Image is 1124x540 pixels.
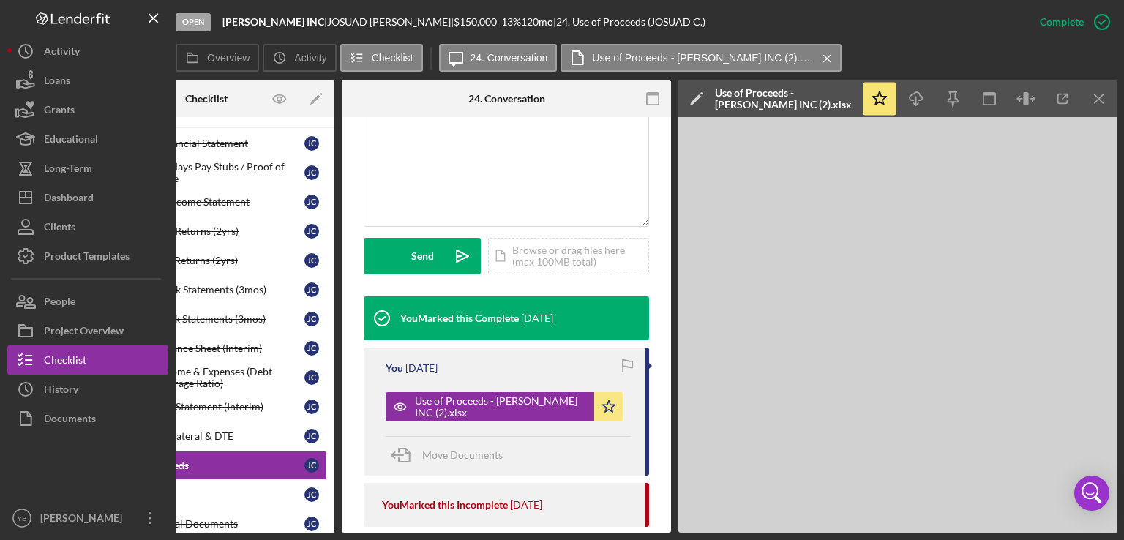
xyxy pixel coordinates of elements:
[468,93,545,105] div: 24. Conversation
[185,93,228,105] div: Checklist
[411,238,434,274] div: Send
[116,255,304,266] div: Business Tax Returns (2yrs)
[439,44,558,72] button: 24. Conversation
[592,52,812,64] label: Use of Proceeds - [PERSON_NAME] INC (2).xlsx
[304,517,319,531] div: J C
[86,217,327,246] a: Personal Tax Returns (2yrs)JC
[116,430,304,442] div: Business Collateral & DTE
[304,341,319,356] div: J C
[400,312,519,324] div: You Marked this Complete
[304,370,319,385] div: J C
[207,52,250,64] label: Overview
[304,165,319,180] div: J C
[7,404,168,433] button: Documents
[116,342,304,354] div: Business Balance Sheet (Interim)
[1025,7,1117,37] button: Complete
[304,429,319,443] div: J C
[116,284,304,296] div: Personal Bank Statements (3mos)
[222,15,324,28] b: [PERSON_NAME] INC
[86,304,327,334] a: Business Bank Statements (3mos)JC
[304,136,319,151] div: J C
[372,52,413,64] label: Checklist
[304,487,319,502] div: J C
[263,44,336,72] button: Activity
[86,392,327,421] a: Profit & Loss Statement (Interim)JC
[116,196,304,208] div: Household Income Statement
[386,392,623,421] button: Use of Proceeds - [PERSON_NAME] INC (2).xlsx
[327,16,454,28] div: JOSUAD [PERSON_NAME] |
[382,499,508,511] div: You Marked this Incomplete
[176,13,211,31] div: Open
[501,16,521,28] div: 13 %
[86,363,327,392] a: Business Income & Expenses (Debt Service Coverage Ratio)JC
[304,458,319,473] div: J C
[304,195,319,209] div: J C
[44,404,96,437] div: Documents
[294,52,326,64] label: Activity
[116,161,304,184] div: Previous 30 days Pay Stubs / Proof of Other Income
[116,401,304,413] div: Profit & Loss Statement (Interim)
[116,460,304,471] div: Use of Proceeds
[364,238,481,274] button: Send
[471,52,548,64] label: 24. Conversation
[521,16,553,28] div: 120 mo
[116,489,304,500] div: Resume/Bio
[86,451,327,480] a: Use of ProceedsJC
[86,509,327,539] a: Organizational DocumentsJC
[304,253,319,268] div: J C
[86,275,327,304] a: Personal Bank Statements (3mos)JC
[116,138,304,149] div: Personal Financial Statement
[405,362,438,374] time: 2025-09-01 15:16
[521,312,553,324] time: 2025-09-01 15:17
[304,400,319,414] div: J C
[222,16,327,28] div: |
[86,480,327,509] a: Resume/BioJC
[116,518,304,530] div: Organizational Documents
[86,187,327,217] a: Household Income StatementJC
[422,449,503,461] span: Move Documents
[415,395,587,419] div: Use of Proceeds - [PERSON_NAME] INC (2).xlsx
[37,503,132,536] div: [PERSON_NAME]
[116,366,304,389] div: Business Income & Expenses (Debt Service Coverage Ratio)
[7,503,168,533] button: YB[PERSON_NAME]
[86,158,327,187] a: Previous 30 days Pay Stubs / Proof of Other IncomeJC
[86,129,327,158] a: Personal Financial StatementJC
[1040,7,1084,37] div: Complete
[304,224,319,239] div: J C
[678,117,1117,533] iframe: Document Preview
[715,87,854,110] div: Use of Proceeds - [PERSON_NAME] INC (2).xlsx
[340,44,423,72] button: Checklist
[86,246,327,275] a: Business Tax Returns (2yrs)JC
[561,44,842,72] button: Use of Proceeds - [PERSON_NAME] INC (2).xlsx
[553,16,705,28] div: | 24. Use of Proceeds (JOSUAD C.)
[454,15,497,28] span: $150,000
[176,44,259,72] button: Overview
